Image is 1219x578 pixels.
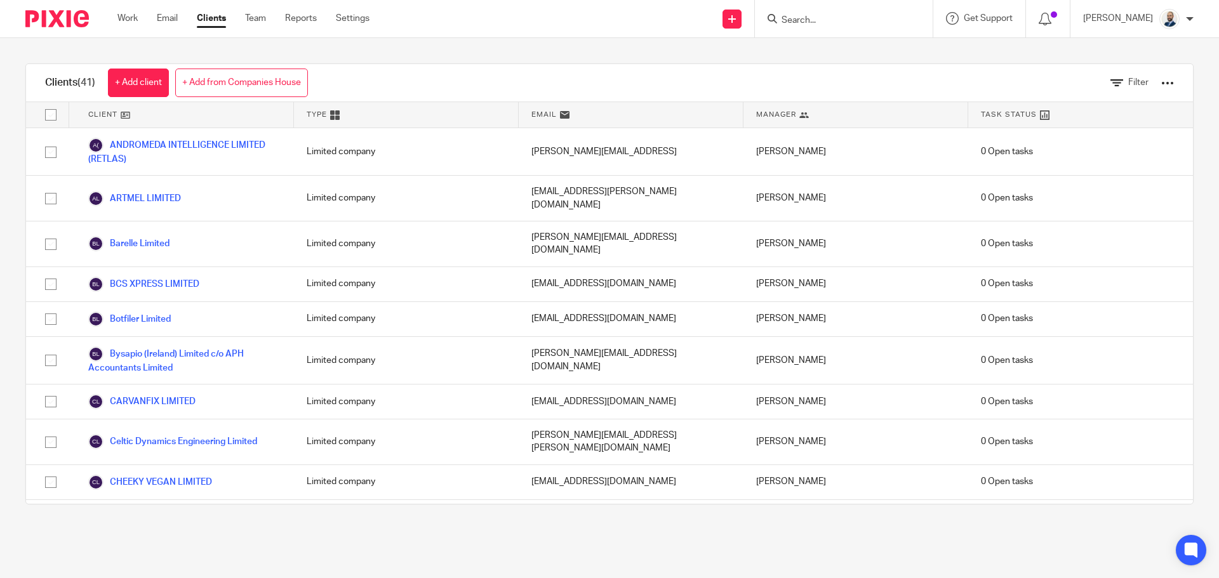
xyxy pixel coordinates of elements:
div: Limited company [294,302,519,336]
div: [PERSON_NAME][EMAIL_ADDRESS][DOMAIN_NAME] [519,337,743,384]
div: [PERSON_NAME] [743,337,968,384]
div: [PERSON_NAME] [743,384,968,419]
div: [PERSON_NAME] [743,128,968,175]
a: Botfiler Limited [88,312,171,327]
span: Manager [756,109,796,120]
a: Team [245,12,266,25]
a: Reports [285,12,317,25]
a: CARVANFIX LIMITED [88,394,196,409]
a: Clients [197,12,226,25]
input: Search [780,15,895,27]
div: Limited company [294,267,519,301]
span: Get Support [964,14,1013,23]
span: (41) [77,77,95,88]
img: svg%3E [88,138,103,153]
img: Pixie [25,10,89,27]
a: Celtic Dynamics Engineering Limited [88,434,257,449]
a: + Add from Companies House [175,69,308,97]
a: Barelle Limited [88,236,170,251]
div: [EMAIL_ADDRESS][DOMAIN_NAME] [519,302,743,336]
a: Work [117,12,138,25]
img: svg%3E [88,191,103,206]
div: Limited company [294,337,519,384]
img: svg%3E [88,236,103,251]
a: Email [157,12,178,25]
a: Bysapio (Ireland) Limited c/o APH Accountants Limited [88,346,281,374]
span: Email [531,109,557,120]
div: [EMAIL_ADDRESS][DOMAIN_NAME] [519,384,743,419]
img: svg%3E [88,475,103,490]
span: Filter [1128,78,1149,87]
span: 0 Open tasks [981,237,1033,250]
div: [PERSON_NAME][EMAIL_ADDRESS][DOMAIN_NAME] [519,221,743,266]
div: [PERSON_NAME] [743,176,968,221]
span: Client [88,109,117,120]
div: [PERSON_NAME] [743,221,968,266]
img: svg%3E [88,312,103,327]
div: [PERSON_NAME] [743,500,968,545]
div: [PERSON_NAME] [743,302,968,336]
a: CHEEKY VEGAN LIMITED [88,475,212,490]
a: + Add client [108,69,169,97]
div: [PERSON_NAME] [743,419,968,464]
div: Limited company [294,419,519,464]
span: Task Status [981,109,1037,120]
div: Sole Trader / Self-Assessed [294,500,519,545]
img: svg%3E [88,434,103,449]
span: 0 Open tasks [981,435,1033,448]
span: 0 Open tasks [981,354,1033,367]
img: svg%3E [88,394,103,409]
span: 0 Open tasks [981,277,1033,290]
div: [PERSON_NAME][EMAIL_ADDRESS] [519,128,743,175]
div: Limited company [294,465,519,499]
span: 0 Open tasks [981,312,1033,325]
span: 0 Open tasks [981,192,1033,204]
a: ANDROMEDA INTELLIGENCE LIMITED (RETLAS) [88,138,281,166]
span: 0 Open tasks [981,145,1033,158]
span: Type [307,109,327,120]
div: [PERSON_NAME] [743,267,968,301]
div: [EMAIL_ADDRESS][DOMAIN_NAME] [519,267,743,301]
div: [PERSON_NAME][EMAIL_ADDRESS][PERSON_NAME][DOMAIN_NAME] [519,419,743,464]
div: [PERSON_NAME] [743,465,968,499]
img: Mark%20LI%20profiler.png [1159,9,1180,29]
a: BCS XPRESS LIMITED [88,277,199,292]
input: Select all [39,103,63,127]
div: Limited company [294,221,519,266]
div: Limited company [294,176,519,221]
span: 0 Open tasks [981,395,1033,408]
div: Limited company [294,128,519,175]
img: svg%3E [88,277,103,292]
a: ARTMEL LIMITED [88,191,181,206]
span: 0 Open tasks [981,475,1033,488]
div: [EMAIL_ADDRESS][DOMAIN_NAME] [519,465,743,499]
div: [EMAIL_ADDRESS][PERSON_NAME][DOMAIN_NAME] [519,176,743,221]
img: svg%3E [88,346,103,362]
h1: Clients [45,76,95,89]
div: Limited company [294,384,519,419]
p: [PERSON_NAME] [1083,12,1153,25]
div: [PERSON_NAME][EMAIL_ADDRESS][PERSON_NAME][DOMAIN_NAME] [519,500,743,545]
a: Settings [336,12,370,25]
